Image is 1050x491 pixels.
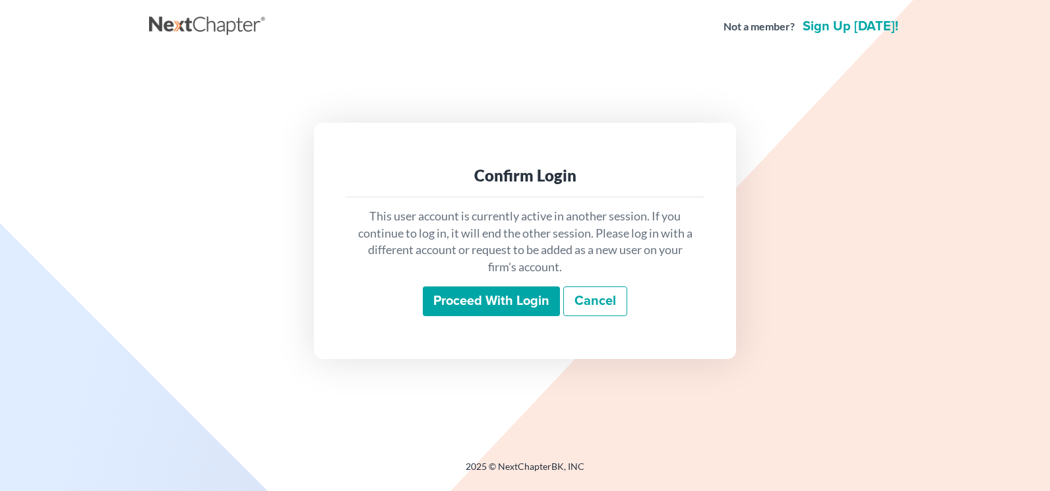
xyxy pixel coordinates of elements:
p: This user account is currently active in another session. If you continue to log in, it will end ... [356,208,694,276]
a: Cancel [563,286,627,317]
div: Confirm Login [356,165,694,186]
input: Proceed with login [423,286,560,317]
a: Sign up [DATE]! [800,20,901,33]
strong: Not a member? [724,19,795,34]
div: 2025 © NextChapterBK, INC [149,460,901,484]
